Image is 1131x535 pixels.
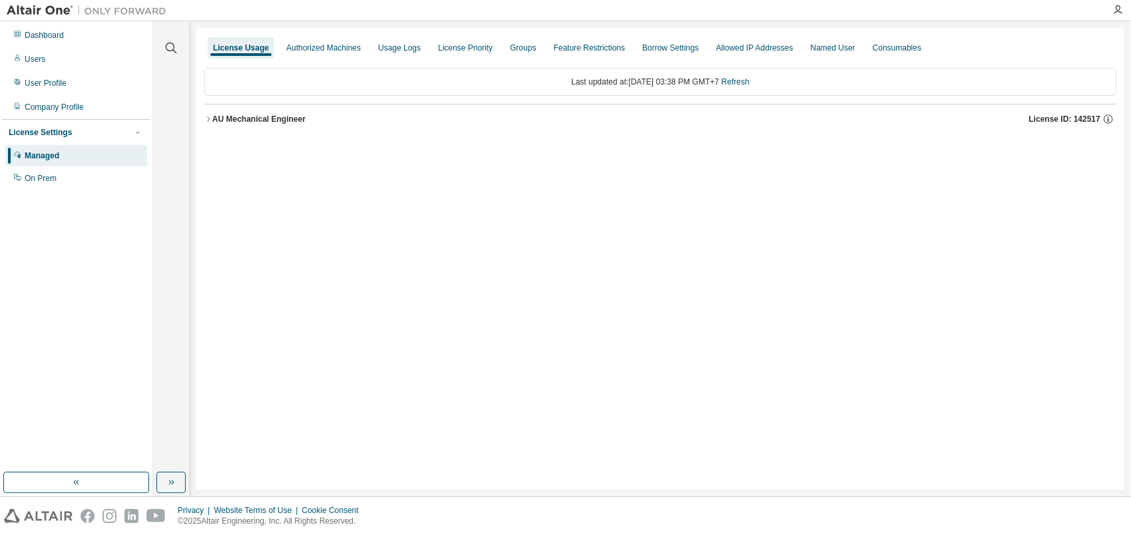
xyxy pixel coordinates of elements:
div: Website Terms of Use [214,505,302,516]
div: Consumables [873,43,921,53]
div: User Profile [25,78,67,89]
div: Managed [25,150,59,161]
img: youtube.svg [146,509,166,523]
img: altair_logo.svg [4,509,73,523]
div: Company Profile [25,102,84,112]
div: Privacy [178,505,214,516]
div: Users [25,54,45,65]
div: Last updated at: [DATE] 03:38 PM GMT+7 [204,68,1116,96]
img: Altair One [7,4,173,17]
div: Cookie Consent [302,505,366,516]
div: Groups [510,43,536,53]
div: License Settings [9,127,72,138]
img: facebook.svg [81,509,95,523]
div: Authorized Machines [286,43,361,53]
div: Named User [810,43,855,53]
div: License Priority [438,43,493,53]
div: Dashboard [25,30,64,41]
div: Usage Logs [378,43,421,53]
span: License ID: 142517 [1029,114,1100,124]
a: Refresh [722,77,750,87]
p: © 2025 Altair Engineering, Inc. All Rights Reserved. [178,516,367,527]
div: Feature Restrictions [554,43,625,53]
div: AU Mechanical Engineer [212,114,306,124]
div: License Usage [213,43,269,53]
img: linkedin.svg [124,509,138,523]
div: On Prem [25,173,57,184]
button: AU Mechanical EngineerLicense ID: 142517 [204,104,1116,134]
div: Allowed IP Addresses [716,43,793,53]
img: instagram.svg [103,509,116,523]
div: Borrow Settings [642,43,699,53]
